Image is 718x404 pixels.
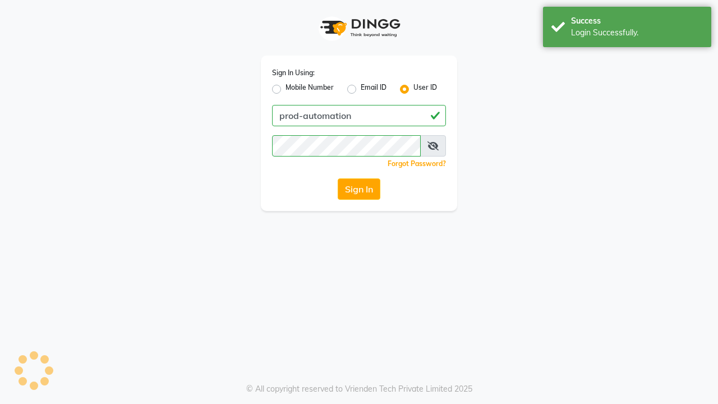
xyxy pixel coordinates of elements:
[314,11,404,44] img: logo1.svg
[272,105,446,126] input: Username
[413,82,437,96] label: User ID
[361,82,386,96] label: Email ID
[272,135,421,157] input: Username
[338,178,380,200] button: Sign In
[286,82,334,96] label: Mobile Number
[388,159,446,168] a: Forgot Password?
[272,68,315,78] label: Sign In Using:
[571,15,703,27] div: Success
[571,27,703,39] div: Login Successfully.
